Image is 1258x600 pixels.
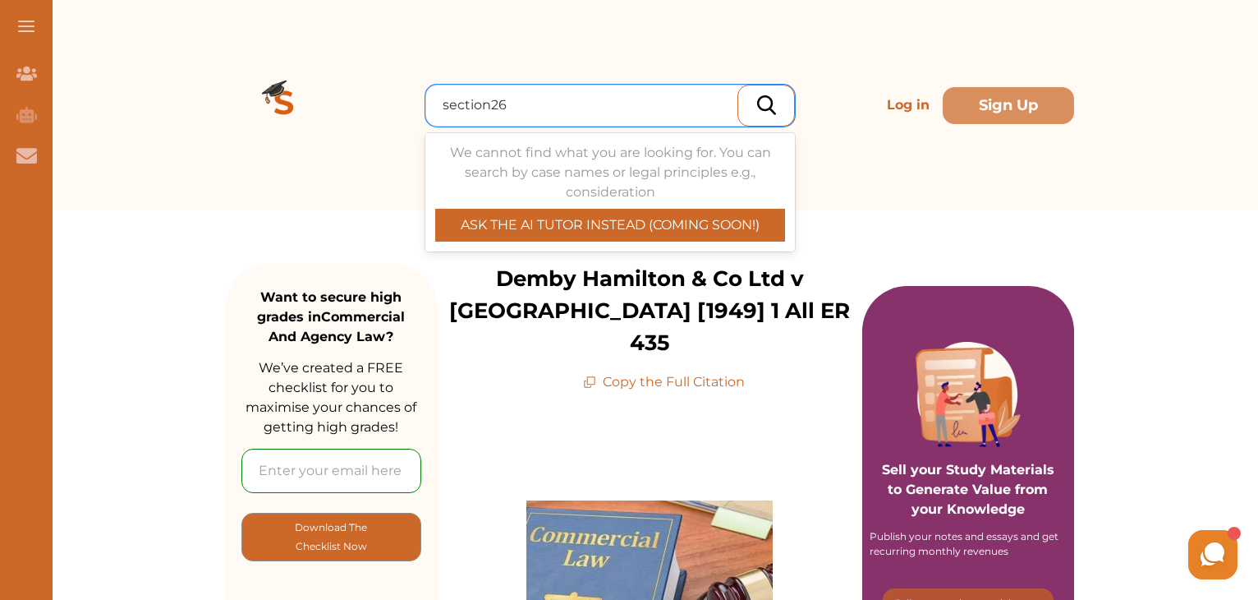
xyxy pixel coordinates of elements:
[880,89,936,122] p: Log in
[241,513,421,561] button: [object Object]
[435,143,785,242] div: We cannot find what you are looking for. You can search by case names or legal principles e.g., c...
[864,526,1242,584] iframe: HelpCrunch
[225,46,343,164] img: Logo
[916,342,1021,447] img: Purple card image
[879,414,1058,519] p: Sell your Study Materials to Generate Value from your Knowledge
[275,518,388,556] p: Download The Checklist Now
[246,360,416,435] span: We’ve created a FREE checklist for you to maximise your chances of getting high grades!
[757,95,776,115] img: search_icon
[241,449,421,493] input: Enter your email here
[435,215,785,235] p: ASK THE AI TUTOR INSTEAD (COMING SOON!)
[257,289,405,344] strong: Want to secure high grades in Commercial And Agency Law ?
[943,87,1074,124] button: Sign Up
[583,372,745,392] p: Copy the Full Citation
[438,263,862,359] p: Demby Hamilton & Co Ltd v [GEOGRAPHIC_DATA] [1949] 1 All ER 435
